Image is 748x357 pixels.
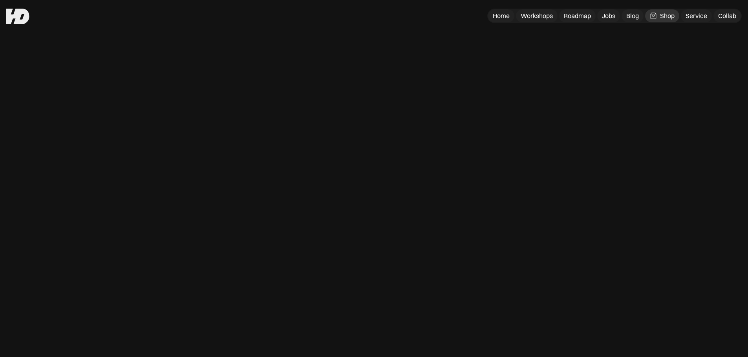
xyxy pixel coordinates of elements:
a: Collab [713,9,741,22]
a: Service [681,9,712,22]
a: Home [488,9,514,22]
div: Shop [660,12,675,20]
div: Home [493,12,510,20]
div: Roadmap [564,12,591,20]
div: Blog [626,12,639,20]
a: Jobs [597,9,620,22]
a: Roadmap [559,9,596,22]
div: Workshops [521,12,553,20]
a: Workshops [516,9,558,22]
a: Blog [622,9,644,22]
div: Service [686,12,707,20]
div: Collab [718,12,736,20]
a: Shop [645,9,679,22]
div: Jobs [602,12,615,20]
